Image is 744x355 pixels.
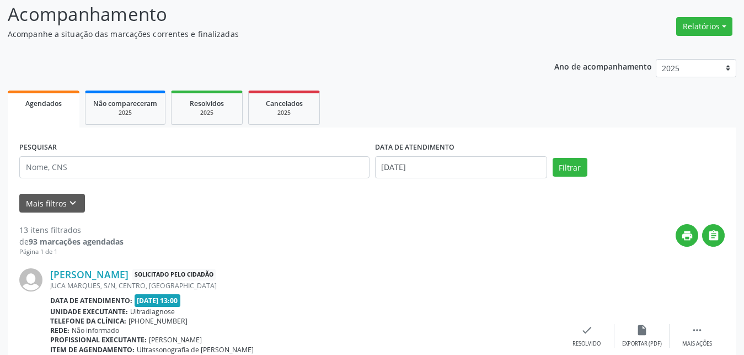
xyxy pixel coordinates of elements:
[19,194,85,213] button: Mais filtroskeyboard_arrow_down
[554,59,652,73] p: Ano de acompanhamento
[50,345,135,354] b: Item de agendamento:
[67,197,79,209] i: keyboard_arrow_down
[93,99,157,108] span: Não compareceram
[676,224,698,247] button: print
[29,236,124,247] strong: 93 marcações agendadas
[19,247,124,257] div: Página 1 de 1
[19,139,57,156] label: PESQUISAR
[572,340,601,348] div: Resolvido
[682,340,712,348] div: Mais ações
[50,316,126,326] b: Telefone da clínica:
[375,156,547,178] input: Selecione um intervalo
[19,224,124,236] div: 13 itens filtrados
[19,268,42,292] img: img
[708,230,720,242] i: 
[50,307,128,316] b: Unidade executante:
[50,296,132,305] b: Data de atendimento:
[149,335,202,345] span: [PERSON_NAME]
[132,269,216,280] span: Solicitado pelo cidadão
[190,99,224,108] span: Resolvidos
[50,268,129,280] a: [PERSON_NAME]
[553,158,587,177] button: Filtrar
[137,345,254,354] span: Ultrassonografia de [PERSON_NAME]
[581,324,593,336] i: check
[72,326,119,335] span: Não informado
[179,109,234,117] div: 2025
[622,340,662,348] div: Exportar (PDF)
[702,224,725,247] button: 
[256,109,312,117] div: 2025
[19,236,124,247] div: de
[135,294,181,307] span: [DATE] 13:00
[636,324,648,336] i: insert_drive_file
[130,307,175,316] span: Ultradiagnose
[25,99,62,108] span: Agendados
[8,28,518,40] p: Acompanhe a situação das marcações correntes e finalizadas
[93,109,157,117] div: 2025
[19,156,370,178] input: Nome, CNS
[129,316,188,326] span: [PHONE_NUMBER]
[50,281,559,290] div: JUCA MARQUES, S/N, CENTRO, [GEOGRAPHIC_DATA]
[375,139,454,156] label: DATA DE ATENDIMENTO
[681,230,693,242] i: print
[266,99,303,108] span: Cancelados
[691,324,703,336] i: 
[676,17,732,36] button: Relatórios
[50,326,69,335] b: Rede:
[8,1,518,28] p: Acompanhamento
[50,335,147,345] b: Profissional executante:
